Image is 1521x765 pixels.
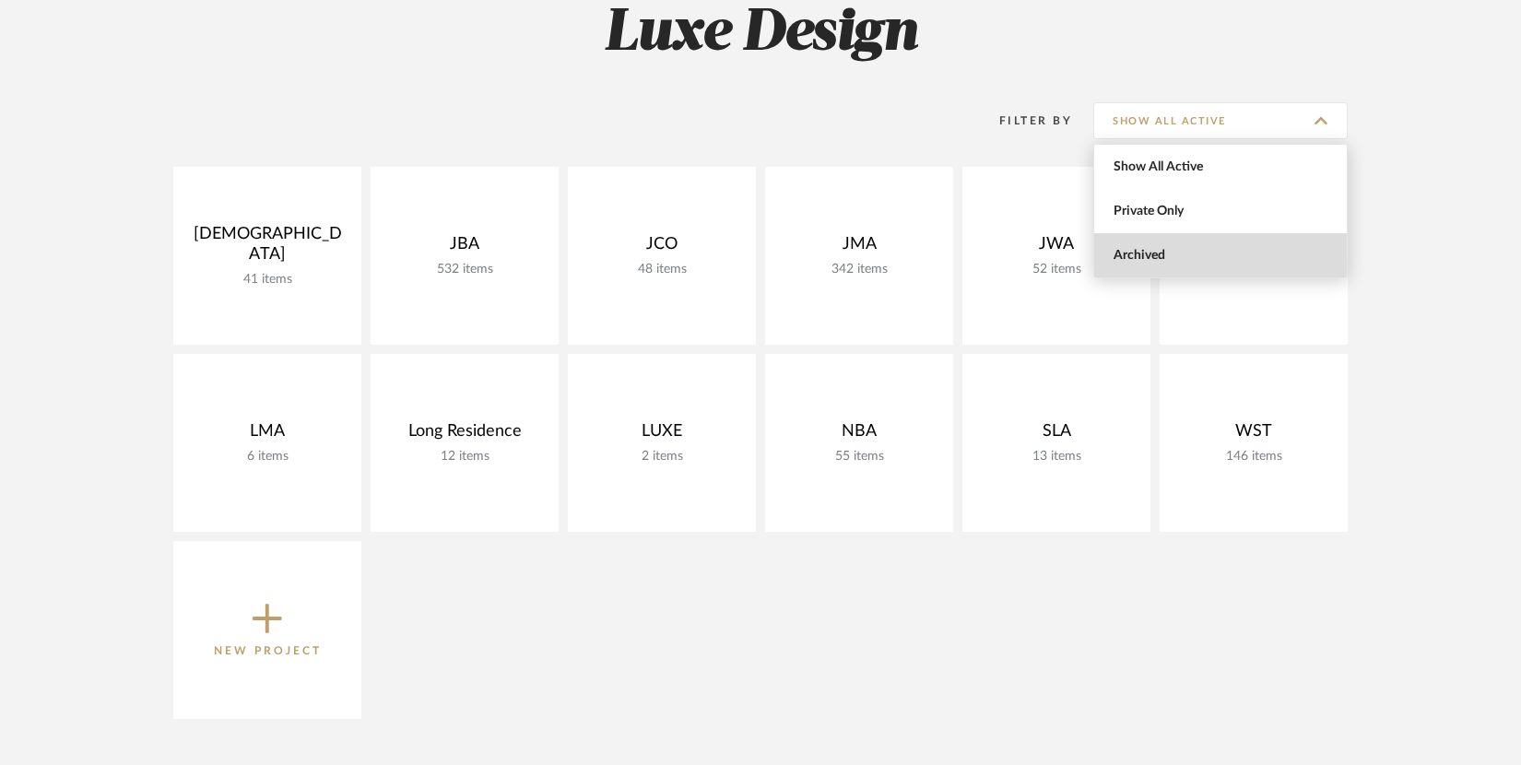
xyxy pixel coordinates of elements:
div: 6 items [188,449,347,465]
div: 48 items [583,262,741,277]
div: SLA [977,421,1136,449]
div: 146 items [1174,449,1333,465]
div: JCO [583,234,741,262]
div: 532 items [385,262,544,277]
div: 52 items [977,262,1136,277]
div: WST [1174,421,1333,449]
div: JMA [780,234,938,262]
div: LUXE [583,421,741,449]
span: Private Only [1114,204,1332,219]
div: 41 items [188,272,347,288]
div: NBA [780,421,938,449]
div: [DEMOGRAPHIC_DATA] [188,224,347,272]
div: LMA [188,421,347,449]
p: New Project [214,641,322,660]
span: Archived [1114,248,1332,264]
div: 12 items [385,449,544,465]
span: Show All Active [1114,159,1332,175]
div: 55 items [780,449,938,465]
div: Filter By [975,112,1072,130]
div: Long Residence [385,421,544,449]
div: JWA [977,234,1136,262]
div: JBA [385,234,544,262]
div: 13 items [977,449,1136,465]
button: New Project [173,541,361,719]
div: 2 items [583,449,741,465]
div: 342 items [780,262,938,277]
